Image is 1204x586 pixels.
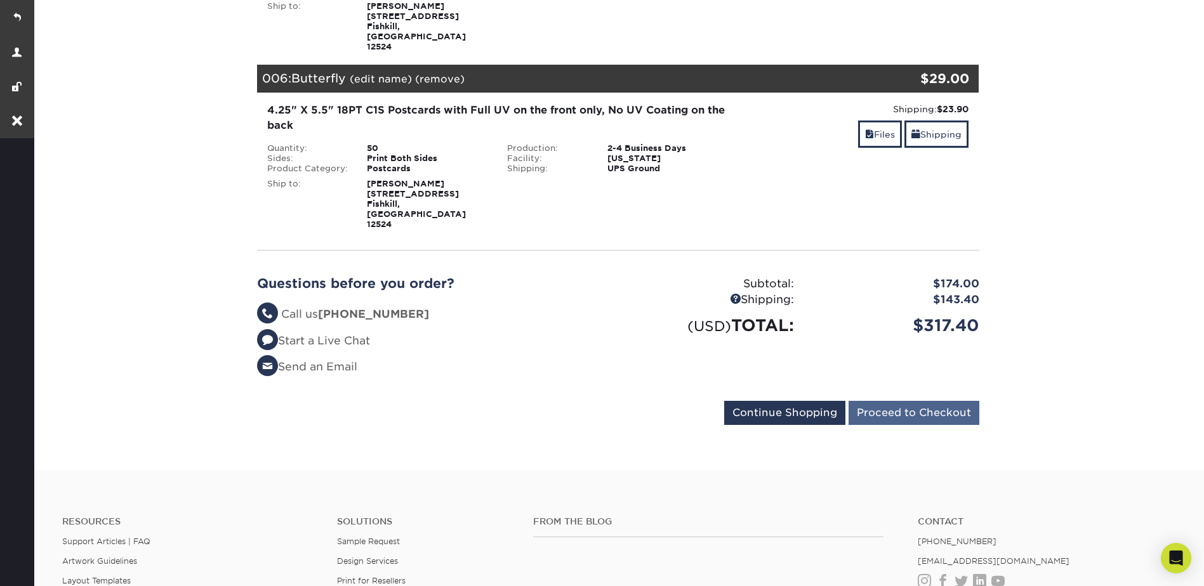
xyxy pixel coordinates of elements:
div: 4.25" X 5.5" 18PT C1S Postcards with Full UV on the front only, No UV Coating on the back [267,103,729,133]
div: Subtotal: [618,276,804,292]
a: Shipping [904,120,969,148]
div: Shipping: [618,292,804,308]
a: [PHONE_NUMBER] [918,537,996,546]
div: $143.40 [804,292,989,308]
strong: [PHONE_NUMBER] [318,308,429,320]
a: Start a Live Chat [257,334,370,347]
div: TOTAL: [618,313,804,337]
h4: Resources [62,516,318,527]
div: Production: [498,143,598,153]
a: Contact [918,516,1174,527]
a: Support Articles | FAQ [62,537,150,546]
strong: [PERSON_NAME] [STREET_ADDRESS] Fishkill, [GEOGRAPHIC_DATA] 12524 [367,179,466,229]
a: Print for Resellers [337,576,406,585]
iframe: Google Customer Reviews [3,547,108,582]
span: shipping [911,129,920,140]
div: Open Intercom Messenger [1161,543,1191,573]
input: Proceed to Checkout [849,401,979,425]
a: (remove) [415,73,465,85]
div: 006: [257,65,859,93]
div: Product Category: [258,164,358,174]
div: $174.00 [804,276,989,292]
small: (USD) [687,318,731,334]
li: Call us [257,306,609,323]
div: Quantity: [258,143,358,153]
div: [US_STATE] [598,153,738,164]
a: Sample Request [337,537,400,546]
div: Ship to: [258,1,358,52]
a: Files [858,120,902,148]
a: Design Services [337,556,398,566]
span: Butterfly [291,71,346,85]
h2: Questions before you order? [257,276,609,291]
h4: Solutions [337,516,514,527]
div: $317.40 [804,313,989,337]
input: Continue Shopping [724,401,845,425]
div: Shipping: [498,164,598,174]
div: Facility: [498,153,598,164]
div: Print Both Sides [357,153,498,164]
strong: [PERSON_NAME] [STREET_ADDRESS] Fishkill, [GEOGRAPHIC_DATA] 12524 [367,1,466,51]
div: UPS Ground [598,164,738,174]
div: 50 [357,143,498,153]
div: 2-4 Business Days [598,143,738,153]
a: (edit name) [350,73,412,85]
div: $29.00 [859,69,970,88]
a: Send an Email [257,360,357,373]
strong: $23.90 [937,104,969,114]
div: Postcards [357,164,498,174]
span: files [865,129,874,140]
a: [EMAIL_ADDRESS][DOMAIN_NAME] [918,556,1069,566]
div: Ship to: [258,179,358,230]
div: Sides: [258,153,358,164]
div: Shipping: [748,103,969,115]
h4: From the Blog [533,516,883,527]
